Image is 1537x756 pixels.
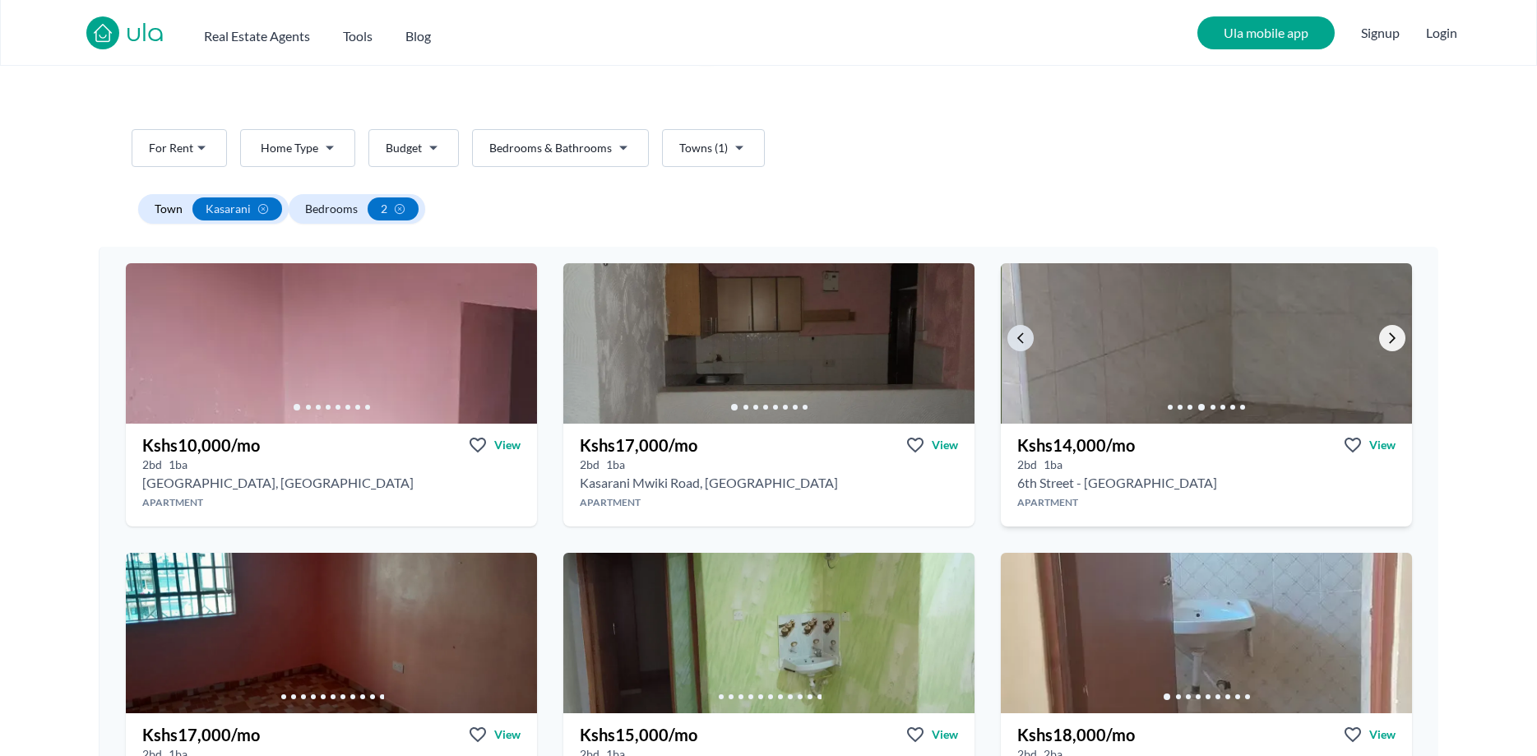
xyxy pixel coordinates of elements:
[149,140,193,156] span: For Rent
[1197,16,1335,49] a: Ula mobile app
[1017,723,1135,746] h3: Kshs 18,000 /mo
[563,553,975,713] img: 2 bedroom Apartment for rent - Kshs 15,000/mo - in Kasarani around Hunters, Kasarani, Sunrise, Te...
[1002,263,1414,424] img: 2 bedroom Apartment for rent - Kshs 14,000/mo - in Kasarani 6th Street - Deliverance Road, Nairob...
[206,201,251,217] span: kasarani
[126,20,164,49] a: ula
[343,26,373,46] h2: Tools
[1426,23,1457,43] button: Login
[1369,726,1396,743] span: View
[142,457,162,473] h5: 2 bedrooms
[386,140,422,156] span: Budget
[563,424,975,526] a: Kshs17,000/moViewView property in detail2bd 1ba Kasarani Mwiki Road, [GEOGRAPHIC_DATA]Apartment
[563,263,975,424] img: 2 bedroom Apartment for rent - Kshs 17,000/mo - in Kasarani around Sunton Business Centre, Kasara...
[472,129,649,167] button: Bedrooms & Bathrooms
[305,201,358,217] span: Bedrooms
[126,263,537,424] img: 2 bedroom Apartment for rent - Kshs 10,000/mo - in Kasarani 6th Avenue Street, Nairobi, Kenya, Na...
[1044,457,1062,473] h5: 1 bathrooms
[405,26,431,46] h2: Blog
[381,201,387,217] span: 2
[580,434,697,457] h3: Kshs 17,000 /mo
[1001,424,1412,526] a: Kshs14,000/moViewView property in detail2bd 1ba 6th Street - [GEOGRAPHIC_DATA]Apartment
[580,473,838,493] h2: 2 bedroom Apartment for rent in Kasarani - Kshs 17,000/mo -Sunton Business Centre, Kasarani Mwiki...
[1369,437,1396,453] span: View
[142,473,414,493] h2: 2 bedroom Apartment for rent in Kasarani - Kshs 10,000/mo -6th Avenue Street, Nairobi, Kenya, Nai...
[1001,553,1412,713] img: 2 bedroom Apartment for rent - Kshs 18,000/mo - in Kasarani next to chieko medical center nairobi...
[1379,325,1405,351] a: Go to the next property image
[126,553,537,713] img: 2 bedroom Apartment for rent - Kshs 17,000/mo - in Kasarani around Sunton Business Centre, Kasara...
[132,129,227,167] button: For Rent
[1007,325,1034,351] a: Go to the previous property image
[494,726,521,743] span: View
[1361,16,1400,49] span: Signup
[204,26,310,46] h2: Real Estate Agents
[679,140,728,156] span: Towns (1)
[142,723,260,746] h3: Kshs 17,000 /mo
[1001,496,1412,509] h4: Apartment
[932,437,958,453] span: View
[343,20,373,46] button: Tools
[1017,434,1135,457] h3: Kshs 14,000 /mo
[580,457,600,473] h5: 2 bedrooms
[126,496,537,509] h4: Apartment
[204,20,310,46] button: Real Estate Agents
[606,457,625,473] h5: 1 bathrooms
[563,496,975,509] h4: Apartment
[240,129,355,167] button: Home Type
[204,20,464,46] nav: Main
[1017,457,1037,473] h5: 2 bedrooms
[1017,473,1217,493] h2: 2 bedroom Apartment for rent in Kasarani - Kshs 14,000/mo -6th Street - Deliverance Road, Nairobi...
[494,437,521,453] span: View
[155,201,183,217] span: Town
[580,723,697,746] h3: Kshs 15,000 /mo
[142,434,260,457] h3: Kshs 10,000 /mo
[489,140,612,156] span: Bedrooms & Bathrooms
[126,424,537,526] a: Kshs10,000/moViewView property in detail2bd 1ba [GEOGRAPHIC_DATA], [GEOGRAPHIC_DATA]Apartment
[368,129,459,167] button: Budget
[405,20,431,46] a: Blog
[662,129,765,167] button: Towns (1)
[932,726,958,743] span: View
[169,457,187,473] h5: 1 bathrooms
[261,140,318,156] span: Home Type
